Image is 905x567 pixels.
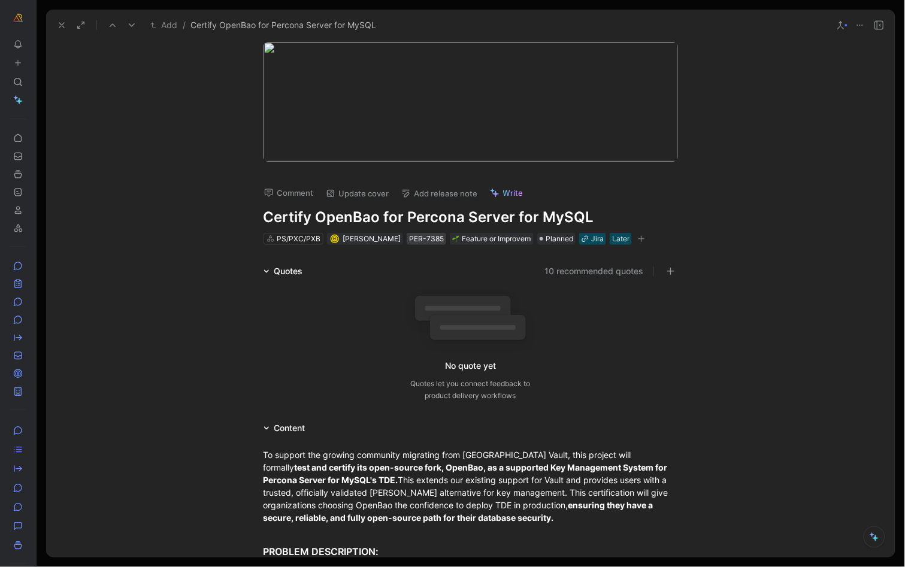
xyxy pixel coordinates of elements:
div: PROBLEM DESCRIPTION: [264,544,678,559]
button: Add release note [396,185,483,202]
span: [PERSON_NAME] [343,234,401,243]
div: Feature or Improvement [452,233,531,245]
span: Certify OpenBao for Percona Server for MySQL [190,18,376,32]
span: Write [503,187,523,198]
span: This extends our existing support for Vault and provides users with a trusted, officially validat... [264,475,671,510]
div: PS/PXC/PXB [277,233,320,245]
div: Planned [537,233,576,245]
button: Write [485,184,529,201]
div: Quotes [274,264,303,278]
div: Content [259,421,310,435]
span: / [183,18,186,32]
button: Update cover [320,185,395,202]
div: Later [612,233,629,245]
div: 🌱Feature or Improvement [450,233,534,245]
button: Add [147,18,180,32]
strong: test and certify its open-source fork, OpenBao, as a supported Key Management System for Percona ... [264,462,670,485]
div: Quotes let you connect feedback to product delivery workflows [411,378,531,402]
h1: Certify OpenBao for Percona Server for MySQL [264,208,678,227]
button: 10 recommended quotes [545,264,644,278]
button: Comment [259,184,319,201]
div: Quotes [259,264,308,278]
div: Jira [591,233,604,245]
div: PER-7385 [409,233,444,245]
div: Content [274,421,305,435]
div: H [332,236,338,242]
img: 🌱 [452,235,459,242]
span: Planned [546,233,573,245]
span: To support the growing community migrating from [GEOGRAPHIC_DATA] Vault, this project will formally [264,450,634,472]
button: Percona [10,10,26,26]
img: Percona [12,12,24,24]
div: No quote yet [445,359,496,373]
